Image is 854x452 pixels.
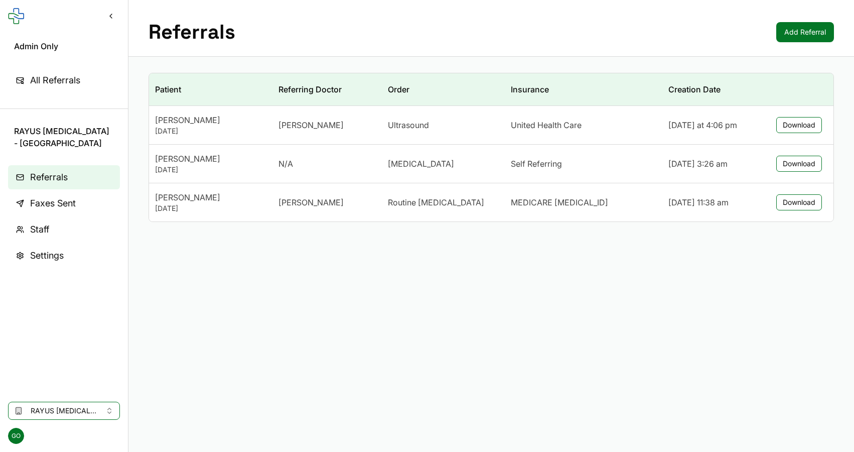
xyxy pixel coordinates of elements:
span: Settings [30,249,64,263]
span: Faxes Sent [30,196,76,210]
div: [PERSON_NAME] [155,114,266,126]
a: Settings [8,244,120,268]
div: [DATE] 3:26 am [668,158,759,170]
a: Staff [8,217,120,242]
span: N/A [278,158,293,170]
span: MEDICARE [MEDICAL_ID] [511,196,608,208]
span: United Health Care [511,119,582,131]
div: [DATE] at 4:06 pm [668,119,759,131]
div: [PERSON_NAME] [155,153,266,165]
span: Referrals [30,170,68,184]
th: Patient [149,73,272,106]
span: [PERSON_NAME] [278,196,344,208]
a: All Referrals [8,68,120,92]
span: [PERSON_NAME] [278,119,344,131]
button: Download [776,194,822,210]
th: Referring Doctor [272,73,382,106]
a: Faxes Sent [8,191,120,215]
span: All Referrals [30,73,80,87]
span: Routine [MEDICAL_DATA] [388,196,484,208]
button: Download [776,156,822,172]
a: Add Referral [776,22,834,42]
th: Creation Date [662,73,765,106]
span: Admin Only [14,40,114,52]
div: [DATE] 11:38 am [668,196,759,208]
div: [DATE] [155,203,266,213]
span: GO [8,428,24,444]
button: Collapse sidebar [102,7,120,25]
span: Staff [30,222,49,237]
div: [DATE] [155,126,266,136]
span: Ultrasound [388,119,429,131]
th: Order [382,73,505,106]
div: [PERSON_NAME] [155,191,266,203]
div: [DATE] [155,165,266,175]
span: RAYUS [MEDICAL_DATA] - [GEOGRAPHIC_DATA] [14,125,114,149]
h1: Referrals [149,20,235,44]
span: Self Referring [511,158,562,170]
span: [MEDICAL_DATA] [388,158,454,170]
button: Select clinic [8,402,120,420]
span: RAYUS [MEDICAL_DATA] - [GEOGRAPHIC_DATA] [31,406,97,416]
button: Download [776,117,822,133]
a: Referrals [8,165,120,189]
th: Insurance [505,73,662,106]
